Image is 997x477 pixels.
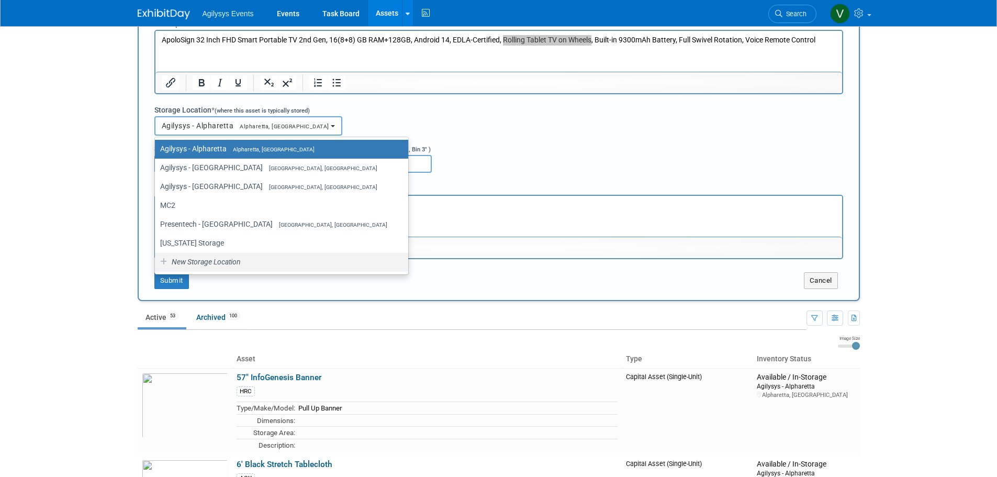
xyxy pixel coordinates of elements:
span: 53 [167,312,178,320]
label: Agilysys - [GEOGRAPHIC_DATA] [160,161,398,174]
div: Agilysys - Alpharetta [757,382,856,391]
div: Image Size [838,335,860,341]
span: 100 [226,312,240,320]
span: Agilysys Events [203,9,254,18]
label: Agilysys - Alpharetta [160,142,398,156]
td: Description: [237,439,295,451]
span: [GEOGRAPHIC_DATA], [GEOGRAPHIC_DATA] [263,184,377,191]
button: Numbered list [309,75,327,90]
span: Agilysys - Alpharetta [162,121,329,130]
button: Italic [211,75,229,90]
label: [US_STATE] Storage [160,236,398,250]
button: Bold [193,75,210,90]
label: Presentech - [GEOGRAPHIC_DATA] [160,217,398,231]
span: New Storage Location [170,258,241,266]
iframe: Rich Text Area [155,31,842,72]
a: Archived100 [188,307,248,327]
div: Available / In-Storage [757,460,856,469]
td: Type/Make/Model: [237,402,295,415]
img: ExhibitDay [138,9,190,19]
iframe: Rich Text Area [155,196,842,237]
span: Search [782,10,806,18]
td: Capital Asset (Single-Unit) [622,368,752,455]
span: Alpharetta, [GEOGRAPHIC_DATA] [227,146,315,153]
button: Underline [229,75,247,90]
button: Cancel [804,272,838,289]
img: Vaitiare Munoz [830,4,850,24]
a: Search [768,5,816,23]
th: Type [622,350,752,368]
span: (where this asset is typically stored) [215,107,310,114]
div: Available / In-Storage [757,373,856,382]
a: Active53 [138,307,186,327]
div: Alpharetta, [GEOGRAPHIC_DATA] [757,391,856,399]
button: Agilysys - AlpharettaAlpharetta, [GEOGRAPHIC_DATA] [154,116,343,136]
button: Insert/edit link [162,75,180,90]
div: Pull Notes [154,181,843,194]
span: [GEOGRAPHIC_DATA], [GEOGRAPHIC_DATA] [263,165,377,172]
label: Storage Location [154,105,310,115]
button: Subscript [260,75,278,90]
button: Bullet list [328,75,345,90]
span: [GEOGRAPHIC_DATA], [GEOGRAPHIC_DATA] [273,221,387,228]
label: MC2 [160,198,398,212]
button: Superscript [278,75,296,90]
th: Asset [232,350,622,368]
span: Storage Area: [253,429,295,437]
button: Submit [154,272,189,289]
label: Agilysys - [GEOGRAPHIC_DATA] [160,180,398,193]
span: Alpharetta, [GEOGRAPHIC_DATA] [233,123,329,130]
td: Pull Up Banner [295,402,618,415]
td: Dimensions: [237,414,295,427]
a: 57" InfoGenesis Banner [237,373,321,382]
a: 6' Black Stretch Tablecloth [237,460,332,469]
div: HRC [237,386,255,396]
